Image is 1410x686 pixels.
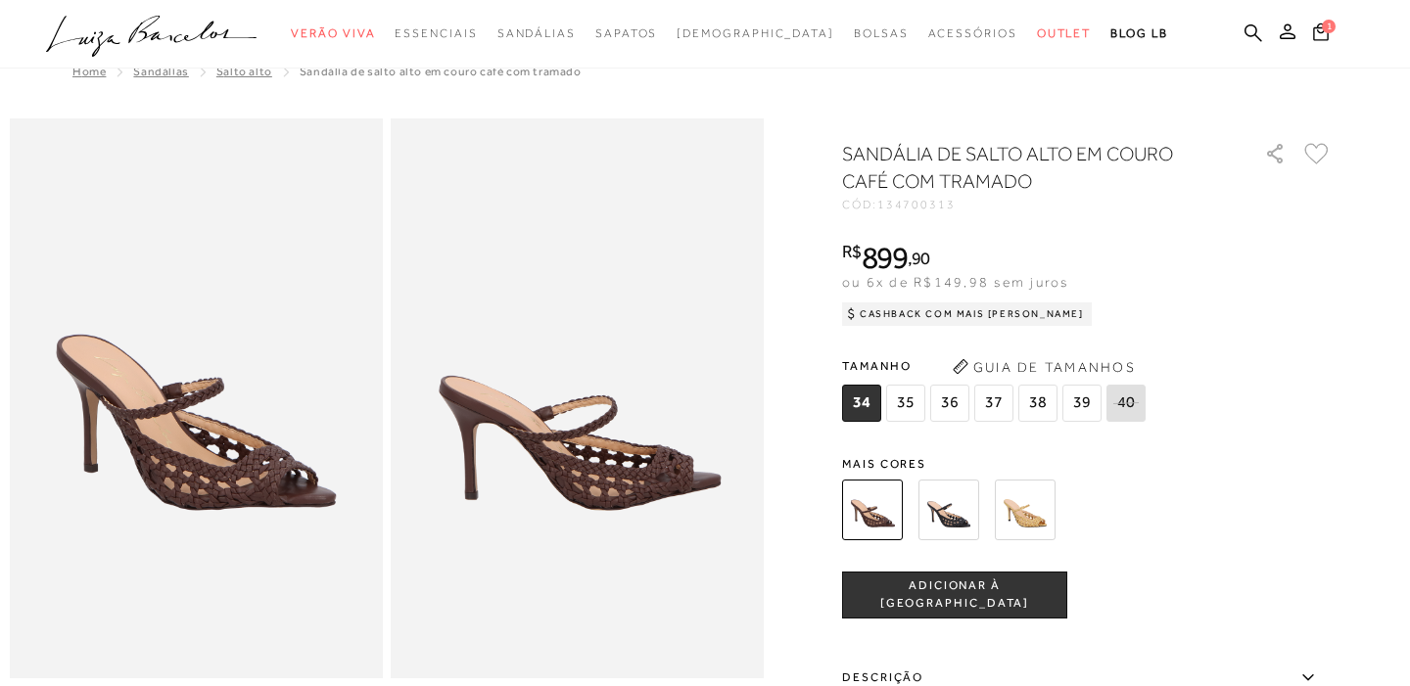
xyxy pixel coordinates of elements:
[928,16,1017,52] a: categoryNavScreenReaderText
[842,458,1332,470] span: Mais cores
[291,16,375,52] a: categoryNavScreenReaderText
[216,65,272,78] a: Salto Alto
[842,351,1151,381] span: Tamanho
[842,199,1234,210] div: CÓD:
[886,385,925,422] span: 35
[843,577,1066,612] span: ADICIONAR À [GEOGRAPHIC_DATA]
[10,118,383,678] img: image
[1018,385,1057,422] span: 38
[1062,385,1102,422] span: 39
[595,26,657,40] span: Sapatos
[497,16,576,52] a: categoryNavScreenReaderText
[912,248,930,268] span: 90
[854,16,909,52] a: categoryNavScreenReaderText
[595,16,657,52] a: categoryNavScreenReaderText
[842,140,1209,195] h1: SANDÁLIA DE SALTO ALTO EM COURO CAFÉ COM TRAMADO
[133,65,188,78] a: SANDÁLIAS
[928,26,1017,40] span: Acessórios
[842,480,903,540] img: SANDÁLIA DE SALTO ALTO EM COURO CAFÉ COM TRAMADO
[1110,16,1167,52] a: BLOG LB
[1110,26,1167,40] span: BLOG LB
[918,480,979,540] img: SANDÁLIA DE SALTO ALTO EM COURO PRETO COM TRAMADO
[842,572,1067,618] button: ADICIONAR À [GEOGRAPHIC_DATA]
[497,26,576,40] span: Sandálias
[842,302,1092,326] div: Cashback com Mais [PERSON_NAME]
[842,274,1068,290] span: ou 6x de R$149,98 sem juros
[395,26,477,40] span: Essenciais
[1307,22,1335,48] button: 1
[877,198,956,211] span: 134700313
[930,385,969,422] span: 36
[677,16,834,52] a: noSubCategoriesText
[72,65,106,78] a: Home
[391,118,764,678] img: image
[1037,26,1092,40] span: Outlet
[300,65,582,78] span: SANDÁLIA DE SALTO ALTO EM COURO CAFÉ COM TRAMADO
[1037,16,1092,52] a: categoryNavScreenReaderText
[974,385,1013,422] span: 37
[854,26,909,40] span: Bolsas
[677,26,834,40] span: [DEMOGRAPHIC_DATA]
[995,480,1056,540] img: SANDÁLIA DE SALTO ALTO METALIZADA OURO COM TRAMADO
[862,240,908,275] span: 899
[908,250,930,267] i: ,
[395,16,477,52] a: categoryNavScreenReaderText
[1106,385,1146,422] span: 40
[842,385,881,422] span: 34
[842,243,862,260] i: R$
[946,351,1142,383] button: Guia de Tamanhos
[1322,20,1336,33] span: 1
[291,26,375,40] span: Verão Viva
